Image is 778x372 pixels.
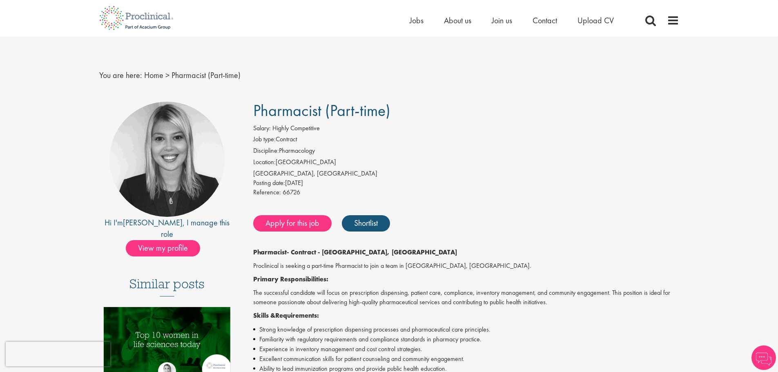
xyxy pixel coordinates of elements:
span: You are here: [99,70,142,80]
span: Pharmacist (Part-time) [253,100,390,121]
a: Upload CV [577,15,614,26]
strong: - Contract - [GEOGRAPHIC_DATA], [GEOGRAPHIC_DATA] [287,248,457,256]
h3: Similar posts [129,277,205,296]
strong: Requirements: [275,311,319,320]
a: About us [444,15,471,26]
span: Highly Competitive [272,124,320,132]
a: breadcrumb link [144,70,163,80]
label: Location: [253,158,276,167]
span: Pharmacist (Part-time) [172,70,241,80]
strong: Pharmacist [253,248,287,256]
span: > [165,70,169,80]
a: Contact [533,15,557,26]
a: View my profile [126,242,208,252]
label: Job type: [253,135,276,144]
li: Familiarity with regulatory requirements and compliance standards in pharmacy practice. [253,334,679,344]
a: Jobs [410,15,424,26]
img: Chatbot [751,345,776,370]
iframe: reCAPTCHA [6,342,110,366]
a: Join us [492,15,512,26]
img: imeage of recruiter Janelle Jones [109,102,225,217]
label: Salary: [253,124,271,133]
a: Apply for this job [253,215,332,232]
li: [GEOGRAPHIC_DATA] [253,158,679,169]
a: Shortlist [342,215,390,232]
label: Reference: [253,188,281,197]
label: Discipline: [253,146,279,156]
strong: Primary Responsibilities: [253,275,328,283]
span: Posting date: [253,178,285,187]
strong: Skills & [253,311,275,320]
p: Proclinical is seeking a part-time Pharmacist to join a team in [GEOGRAPHIC_DATA], [GEOGRAPHIC_DA... [253,261,679,271]
li: Contract [253,135,679,146]
span: View my profile [126,240,200,256]
li: Excellent communication skills for patient counseling and community engagement. [253,354,679,364]
li: Strong knowledge of prescription dispensing processes and pharmaceutical care principles. [253,325,679,334]
div: [GEOGRAPHIC_DATA], [GEOGRAPHIC_DATA] [253,169,679,178]
div: Hi I'm , I manage this role [99,217,235,240]
li: Experience in inventory management and cost control strategies. [253,344,679,354]
a: [PERSON_NAME] [123,217,183,228]
span: 66726 [283,188,300,196]
li: Pharmacology [253,146,679,158]
p: The successful candidate will focus on prescription dispensing, patient care, compliance, invento... [253,288,679,307]
div: [DATE] [253,178,679,188]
